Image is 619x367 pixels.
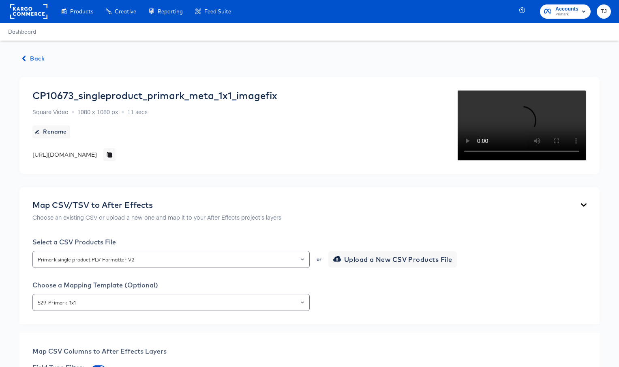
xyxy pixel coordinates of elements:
[8,28,36,35] a: Dashboard
[32,90,277,101] div: CP10673_singleproduct_primark_meta_1x1_imagefix
[597,4,611,19] button: TJ
[36,298,306,307] input: Select a Mapping Template
[70,8,93,15] span: Products
[555,11,578,18] span: Primark
[301,254,304,265] button: Open
[36,255,306,264] input: Select a Products File
[32,108,69,116] span: Square Video
[32,125,70,138] button: Rename
[301,297,304,308] button: Open
[335,254,452,265] span: Upload a New CSV Products File
[316,257,322,262] div: or
[600,7,608,16] span: TJ
[32,347,167,355] span: Map CSV Columns to After Effects Layers
[158,8,183,15] span: Reporting
[457,90,587,161] video: Your browser does not support the video tag.
[32,281,587,289] div: Choose a Mapping Template (Optional)
[32,151,97,159] div: [URL][DOMAIN_NAME]
[540,4,591,19] button: AccountsPrimark
[77,108,118,116] span: 1080 x 1080 px
[36,127,67,137] span: Rename
[32,200,281,210] div: Map CSV/TSV to After Effects
[115,8,136,15] span: Creative
[32,238,587,246] div: Select a CSV Products File
[127,108,148,116] span: 11 secs
[23,54,45,64] span: Back
[19,54,48,64] button: Back
[328,251,457,268] button: Upload a New CSV Products File
[204,8,231,15] span: Feed Suite
[555,5,578,13] span: Accounts
[32,213,281,221] p: Choose an existing CSV or upload a new one and map it to your After Effects project's layers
